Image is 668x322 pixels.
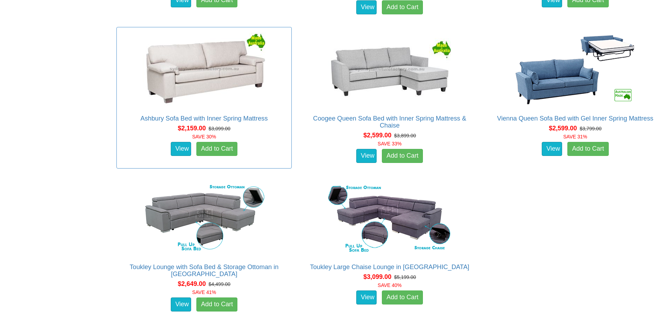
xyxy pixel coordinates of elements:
span: $2,599.00 [549,125,577,132]
a: Coogee Queen Sofa Bed with Inner Spring Mattress & Chaise [313,115,466,129]
img: Ashbury Sofa Bed with Inner Spring Mattress [141,31,267,108]
font: SAVE 31% [563,134,587,139]
span: $2,599.00 [363,132,391,139]
font: SAVE 40% [378,282,402,288]
span: $3,099.00 [363,273,391,280]
a: View [356,0,377,14]
a: Add to Cart [196,142,237,156]
a: View [171,297,191,311]
a: Add to Cart [567,142,608,156]
img: Toukley Large Chaise Lounge in Fabric [326,179,453,256]
font: SAVE 33% [378,141,402,146]
a: View [171,142,191,156]
a: Toukley Lounge with Sofa Bed & Storage Ottoman in [GEOGRAPHIC_DATA] [130,263,279,278]
a: View [542,142,562,156]
a: View [356,290,377,304]
del: $5,199.00 [394,274,416,280]
a: Add to Cart [196,297,237,311]
a: Add to Cart [382,290,423,304]
a: View [356,149,377,163]
span: $2,649.00 [178,280,206,287]
a: Add to Cart [382,0,423,14]
img: Toukley Lounge with Sofa Bed & Storage Ottoman in Fabric [141,179,267,256]
a: Vienna Queen Sofa Bed with Gel Inner Spring Mattress [497,115,654,122]
del: $3,099.00 [209,126,230,131]
a: Ashbury Sofa Bed with Inner Spring Mattress [141,115,268,122]
del: $4,499.00 [209,281,230,287]
del: $3,899.00 [394,133,416,138]
a: Toukley Large Chaise Lounge in [GEOGRAPHIC_DATA] [310,263,469,270]
img: Vienna Queen Sofa Bed with Gel Inner Spring Mattress [512,31,638,108]
font: SAVE 30% [192,134,216,139]
a: Add to Cart [382,149,423,163]
font: SAVE 41% [192,289,216,295]
del: $3,799.00 [580,126,601,131]
img: Coogee Queen Sofa Bed with Inner Spring Mattress & Chaise [326,31,453,108]
span: $2,159.00 [178,125,206,132]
